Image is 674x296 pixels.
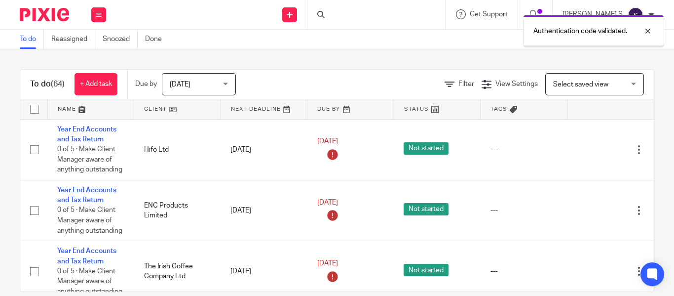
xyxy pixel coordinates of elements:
span: 0 of 5 · Make Client Manager aware of anything outstanding [57,268,122,295]
a: To do [20,30,44,49]
h1: To do [30,79,65,89]
span: [DATE] [317,199,338,206]
div: --- [490,145,558,155]
p: Authentication code validated. [533,26,627,36]
span: View Settings [495,81,538,87]
span: Not started [404,264,449,276]
span: [DATE] [170,81,190,88]
a: Year End Accounts and Tax Return [57,187,116,204]
img: svg%3E [628,7,643,23]
a: Done [145,30,169,49]
span: 0 of 5 · Make Client Manager aware of anything outstanding [57,207,122,234]
a: Snoozed [103,30,138,49]
a: Reassigned [51,30,95,49]
span: [DATE] [317,138,338,145]
span: [DATE] [317,260,338,267]
span: Not started [404,203,449,215]
td: Hifo Ltd [134,119,221,180]
span: Select saved view [553,81,608,88]
span: (64) [51,80,65,88]
span: Not started [404,142,449,155]
span: Filter [458,81,474,87]
span: Tags [490,106,507,112]
td: ENC Products Limited [134,180,221,241]
img: Pixie [20,8,69,21]
td: [DATE] [221,119,307,180]
div: --- [490,206,558,215]
div: --- [490,266,558,276]
span: 0 of 5 · Make Client Manager aware of anything outstanding [57,146,122,173]
a: Year End Accounts and Tax Return [57,126,116,143]
a: + Add task [75,73,117,95]
td: [DATE] [221,180,307,241]
p: Due by [135,79,157,89]
a: Year End Accounts and Tax Return [57,248,116,264]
